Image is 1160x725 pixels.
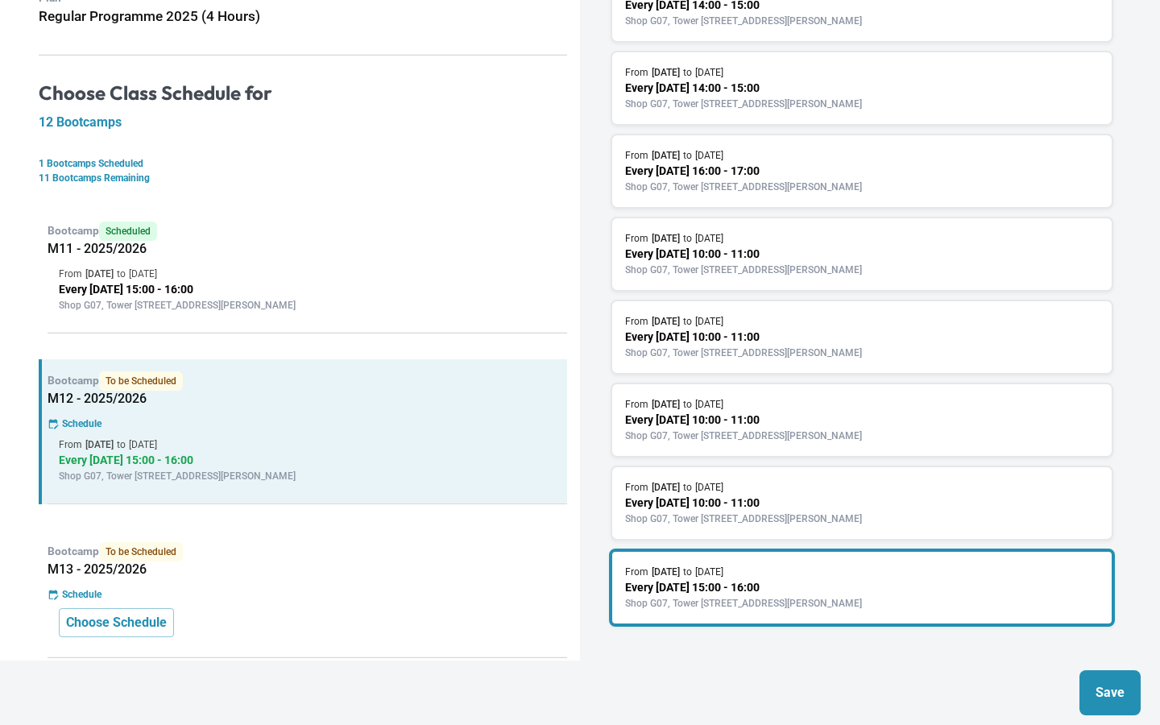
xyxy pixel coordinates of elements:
p: From [625,565,648,579]
p: From [625,65,648,80]
p: From [625,480,648,495]
p: Schedule [62,416,101,431]
p: Every [DATE] 10:00 - 11:00 [625,246,1099,263]
p: Shop G07, Tower [STREET_ADDRESS][PERSON_NAME] [625,14,1099,28]
button: Save [1079,670,1141,715]
p: Bootcamp [48,222,567,241]
p: From [625,397,648,412]
p: Shop G07, Tower [STREET_ADDRESS][PERSON_NAME] [625,596,1099,611]
span: To be Scheduled [99,542,183,561]
p: [DATE] [652,480,680,495]
p: [DATE] [652,231,680,246]
span: Scheduled [99,222,157,241]
button: Choose Schedule [59,608,174,637]
p: Every [DATE] 15:00 - 16:00 [59,281,556,298]
p: 11 Bootcamps Remaining [39,171,567,185]
p: [DATE] [652,65,680,80]
p: [DATE] [695,397,723,412]
p: [DATE] [652,397,680,412]
p: Shop G07, Tower [STREET_ADDRESS][PERSON_NAME] [59,298,556,313]
p: [DATE] [695,65,723,80]
h5: M13 - 2025/2026 [48,561,567,578]
p: [DATE] [695,314,723,329]
h4: Choose Class Schedule for [39,81,567,106]
p: Shop G07, Tower [STREET_ADDRESS][PERSON_NAME] [625,429,1099,443]
p: Every [DATE] 16:00 - 17:00 [625,163,1099,180]
p: From [59,437,82,452]
p: to [683,397,692,412]
p: 1 Bootcamps Scheduled [39,156,567,171]
p: to [117,437,126,452]
p: Every [DATE] 14:00 - 15:00 [625,80,1099,97]
p: Shop G07, Tower [STREET_ADDRESS][PERSON_NAME] [59,469,556,483]
p: Shop G07, Tower [STREET_ADDRESS][PERSON_NAME] [625,180,1099,194]
p: [DATE] [652,148,680,163]
p: Save [1096,683,1125,702]
p: to [683,314,692,329]
p: From [625,231,648,246]
p: Bootcamp [48,371,567,391]
p: Bootcamp [48,542,567,561]
p: [DATE] [129,267,157,281]
p: [DATE] [129,437,157,452]
p: Shop G07, Tower [STREET_ADDRESS][PERSON_NAME] [625,512,1099,526]
p: to [683,231,692,246]
p: Schedule [62,587,101,602]
p: Shop G07, Tower [STREET_ADDRESS][PERSON_NAME] [625,346,1099,360]
h6: Regular Programme 2025 (4 Hours) [39,6,567,27]
p: to [117,267,126,281]
p: to [683,480,692,495]
p: [DATE] [695,480,723,495]
p: Shop G07, Tower [STREET_ADDRESS][PERSON_NAME] [625,263,1099,277]
p: to [683,148,692,163]
p: Every [DATE] 15:00 - 16:00 [625,579,1099,596]
p: to [683,565,692,579]
p: [DATE] [652,565,680,579]
p: Every [DATE] 10:00 - 11:00 [625,412,1099,429]
h5: M12 - 2025/2026 [48,391,567,407]
p: From [59,267,82,281]
p: Every [DATE] 10:00 - 11:00 [625,329,1099,346]
h5: 12 Bootcamps [39,114,567,130]
h5: M11 - 2025/2026 [48,241,567,257]
p: Every [DATE] 15:00 - 16:00 [59,452,556,469]
p: Every [DATE] 10:00 - 11:00 [625,495,1099,512]
p: [DATE] [85,437,114,452]
p: Choose Schedule [66,613,167,632]
p: [DATE] [695,148,723,163]
p: From [625,314,648,329]
p: to [683,65,692,80]
p: [DATE] [695,565,723,579]
span: To be Scheduled [99,371,183,391]
p: [DATE] [695,231,723,246]
p: From [625,148,648,163]
p: [DATE] [85,267,114,281]
p: Shop G07, Tower [STREET_ADDRESS][PERSON_NAME] [625,97,1099,111]
p: [DATE] [652,314,680,329]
